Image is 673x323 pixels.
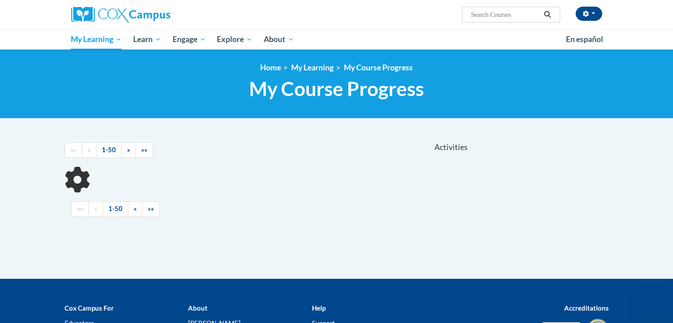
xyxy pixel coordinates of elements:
[96,142,122,158] a: 1-50
[141,146,147,154] span: »»
[344,63,413,72] a: My Course Progress
[71,7,239,23] a: Cox Campus
[541,9,554,20] button: Search
[638,288,666,316] iframe: Button to launch messaging window
[135,142,153,158] a: End
[127,29,167,50] a: Learn
[77,205,83,212] span: ««
[260,63,281,72] a: Home
[65,29,128,50] a: My Learning
[470,9,541,20] input: Search Courses
[566,35,603,44] span: En español
[103,201,128,217] a: 1-50
[173,34,206,45] span: Engage
[142,201,160,217] a: End
[211,29,258,50] a: Explore
[249,77,424,100] span: My Course Progress
[576,7,602,21] button: Account Settings
[435,142,468,152] span: Activities
[312,304,326,312] b: Help
[121,142,136,158] a: Next
[188,304,208,312] b: About
[258,29,300,50] a: About
[71,34,122,45] span: My Learning
[217,34,252,45] span: Explore
[134,205,137,212] span: »
[560,30,609,49] a: En español
[82,142,96,158] a: Previous
[148,205,154,212] span: »»
[291,63,334,72] a: My Learning
[65,142,82,158] a: Begining
[71,201,89,217] a: Begining
[167,29,212,50] a: Engage
[133,34,161,45] span: Learn
[58,29,615,50] div: Main menu
[88,201,103,217] a: Previous
[65,304,114,312] b: Cox Campus For
[564,304,609,312] b: Accreditations
[70,146,77,154] span: ««
[71,7,170,23] img: Cox Campus
[88,146,91,154] span: «
[127,146,130,154] span: »
[94,205,97,212] span: «
[128,201,142,217] a: Next
[264,34,294,45] span: About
